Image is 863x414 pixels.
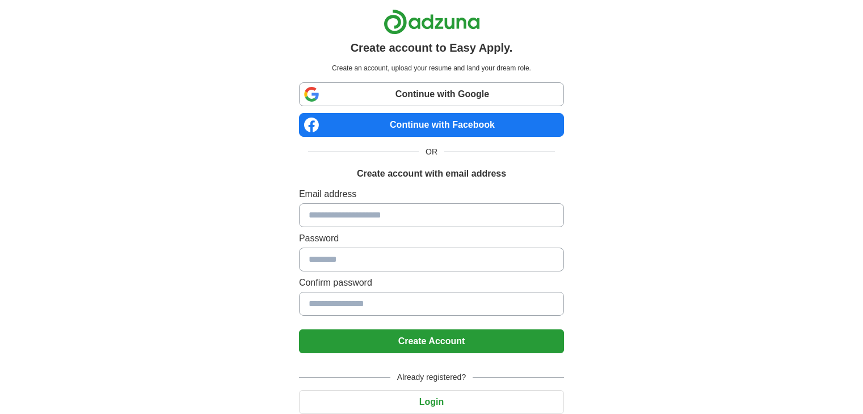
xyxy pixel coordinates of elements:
label: Password [299,232,564,245]
a: Continue with Google [299,82,564,106]
button: Create Account [299,329,564,353]
a: Login [299,397,564,407]
span: OR [419,146,444,158]
span: Already registered? [390,371,473,383]
img: Adzuna logo [384,9,480,35]
label: Confirm password [299,276,564,290]
p: Create an account, upload your resume and land your dream role. [301,63,562,73]
label: Email address [299,187,564,201]
h1: Create account with email address [357,167,506,181]
a: Continue with Facebook [299,113,564,137]
h1: Create account to Easy Apply. [351,39,513,56]
button: Login [299,390,564,414]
